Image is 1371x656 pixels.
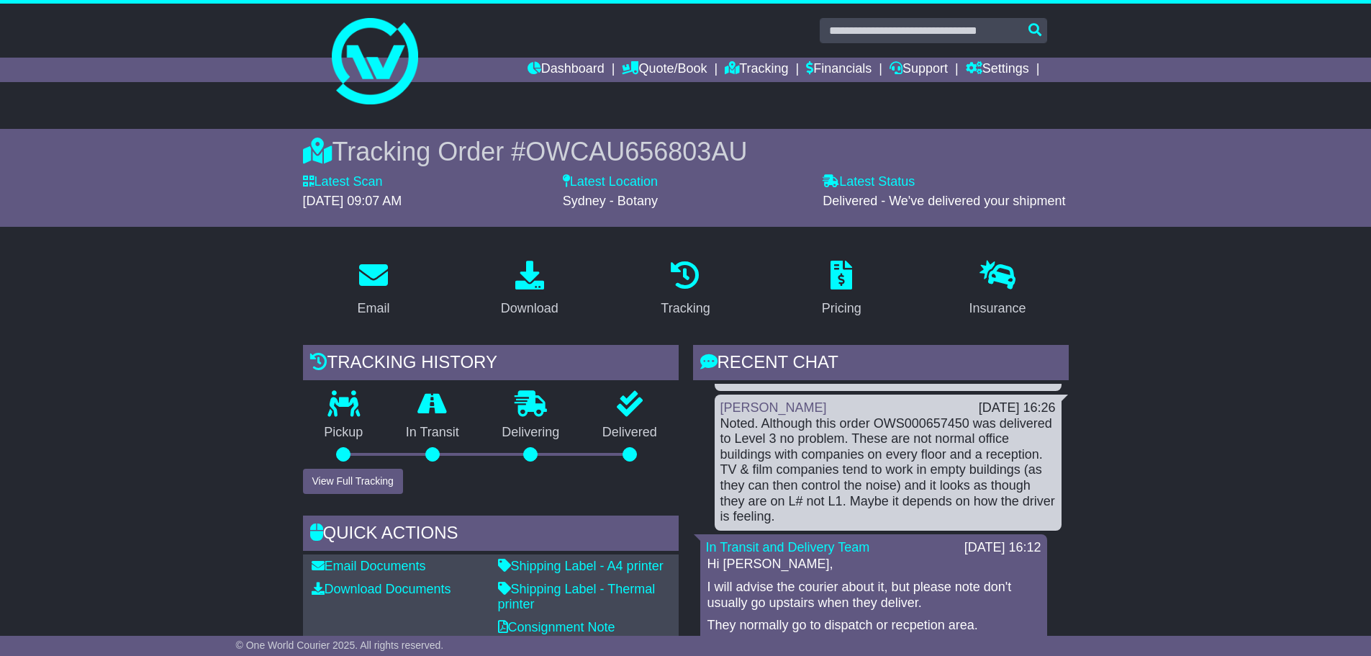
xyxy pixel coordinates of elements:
[964,540,1041,556] div: [DATE] 16:12
[822,299,861,318] div: Pricing
[236,639,444,651] span: © One World Courier 2025. All rights reserved.
[960,256,1036,323] a: Insurance
[581,425,679,441] p: Delivered
[563,174,658,190] label: Latest Location
[303,425,385,441] p: Pickup
[707,618,1040,634] p: They normally go to dispatch or recpetion area.
[720,416,1056,525] div: Noted. Although this order OWS000657450 was delivered to Level 3 no problem. These are not normal...
[312,582,451,596] a: Download Documents
[622,58,707,82] a: Quote/Book
[498,582,656,612] a: Shipping Label - Thermal printer
[563,194,658,208] span: Sydney - Botany
[969,299,1026,318] div: Insurance
[707,557,1040,572] p: Hi [PERSON_NAME],
[525,137,747,166] span: OWCAU656803AU
[806,58,872,82] a: Financials
[348,256,399,323] a: Email
[693,345,1069,384] div: RECENT CHAT
[813,256,871,323] a: Pricing
[498,559,664,573] a: Shipping Label - A4 printer
[823,194,1065,208] span: Delivered - We've delivered your shipment
[303,345,679,384] div: Tracking history
[501,299,558,318] div: Download
[720,400,827,415] a: [PERSON_NAME]
[303,469,403,494] button: View Full Tracking
[890,58,948,82] a: Support
[384,425,481,441] p: In Transit
[725,58,788,82] a: Tracking
[303,136,1069,167] div: Tracking Order #
[661,299,710,318] div: Tracking
[966,58,1029,82] a: Settings
[481,425,582,441] p: Delivering
[303,516,679,554] div: Quick Actions
[651,256,719,323] a: Tracking
[707,580,1040,611] p: I will advise the courier about it, but please note don't usually go upstairs when they deliver.
[312,559,426,573] a: Email Documents
[357,299,389,318] div: Email
[823,174,915,190] label: Latest Status
[498,620,615,634] a: Consignment Note
[303,174,383,190] label: Latest Scan
[528,58,605,82] a: Dashboard
[979,400,1056,416] div: [DATE] 16:26
[706,540,870,554] a: In Transit and Delivery Team
[492,256,568,323] a: Download
[303,194,402,208] span: [DATE] 09:07 AM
